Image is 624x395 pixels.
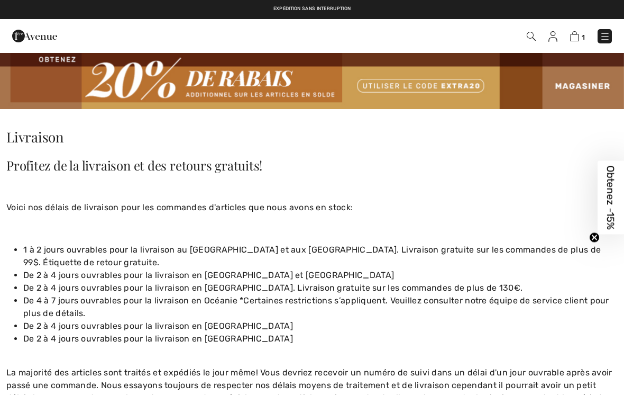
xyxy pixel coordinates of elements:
img: Menu [600,31,610,42]
a: 1 [570,30,585,42]
a: 1ère Avenue [12,30,57,40]
span: 1 [582,33,585,41]
h1: Livraison [6,109,618,155]
img: Mes infos [548,31,557,42]
li: De 2 à 4 jours ouvrables pour la livraison en [GEOGRAPHIC_DATA] et [GEOGRAPHIC_DATA] [23,269,618,282]
img: Recherche [527,32,536,41]
h2: Profitez de la livraison et des retours gratuits! [6,159,618,172]
li: De 2 à 4 jours ouvrables pour la livraison en [GEOGRAPHIC_DATA] [23,333,618,345]
li: De 2 à 4 jours ouvrables pour la livraison en [GEOGRAPHIC_DATA]. Livraison gratuite sur les comma... [23,282,618,294]
span: Obtenez -15% [605,166,617,230]
button: Close teaser [589,232,600,243]
li: 1 à 2 jours ouvrables pour la livraison au [GEOGRAPHIC_DATA] et aux [GEOGRAPHIC_DATA]. Livraison ... [23,244,618,269]
li: De 2 à 4 jours ouvrables pour la livraison en [GEOGRAPHIC_DATA] [23,320,618,333]
li: De 4 à 7 jours ouvrables pour la livraison en Océanie *Certaines restrictions s’appliquent. Veuil... [23,294,618,320]
div: Obtenez -15%Close teaser [598,161,624,235]
img: Panier d'achat [570,31,579,41]
p: Voici nos délais de livraison pour les commandes d'articles que nous avons en stock: [6,201,618,214]
img: 1ère Avenue [12,25,57,47]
